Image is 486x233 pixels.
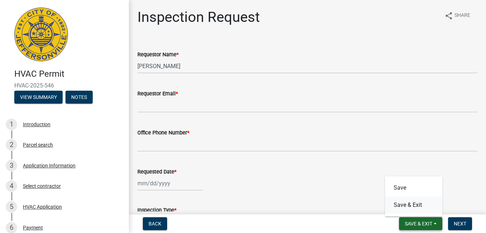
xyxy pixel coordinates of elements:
label: Requestor Name [137,52,179,57]
span: HVAC-2025-546 [14,82,115,89]
input: mm/dd/yyyy [137,176,203,191]
div: Introduction [23,122,50,127]
div: Select contractor [23,184,61,189]
button: Save & Exit [399,217,442,230]
div: 4 [6,180,17,192]
div: 2 [6,139,17,151]
label: Inspection Type [137,208,176,213]
button: Back [143,217,167,230]
div: 3 [6,160,17,171]
label: Office Phone Number [137,130,189,135]
span: Share [455,11,470,20]
label: Requested Date [137,170,176,175]
button: Save & Exit [385,196,442,214]
h1: Inspection Request [137,9,260,26]
div: 5 [6,201,17,213]
h4: HVAC Permit [14,69,123,79]
button: View Summary [14,91,63,104]
div: Parcel search [23,142,53,147]
div: Payment [23,225,43,230]
span: Save & Exit [405,221,432,227]
div: 1 [6,119,17,130]
wm-modal-confirm: Summary [14,95,63,100]
button: Next [448,217,472,230]
img: City of Jeffersonville, Indiana [14,8,68,61]
div: Application Information [23,163,76,168]
div: HVAC Application [23,204,62,209]
span: Next [454,221,466,227]
div: Save & Exit [385,176,442,217]
span: Back [149,221,161,227]
button: shareShare [439,9,476,23]
button: Notes [65,91,93,104]
button: Save [385,179,442,196]
wm-modal-confirm: Notes [65,95,93,100]
i: share [444,11,453,20]
label: Requestor Email [137,91,178,96]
